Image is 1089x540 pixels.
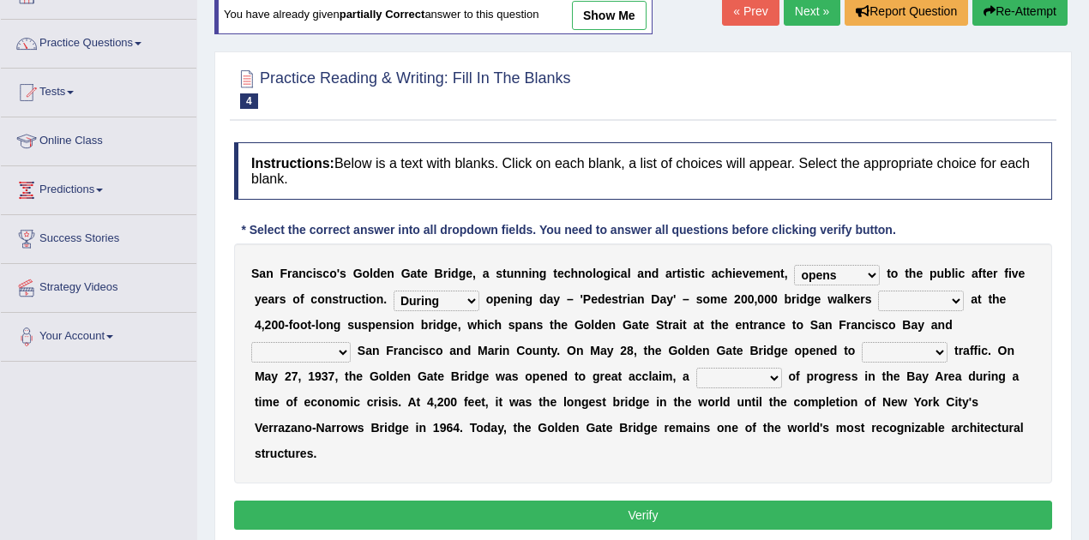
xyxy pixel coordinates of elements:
b: c [412,344,419,357]
b: n [578,267,586,280]
b: r [394,344,398,357]
b: u [347,292,355,306]
b: o [329,267,337,280]
b: n [742,318,749,332]
b: P [583,292,591,306]
b: d [598,292,605,306]
b: h [554,318,562,332]
b: e [986,267,993,280]
b: t [677,267,681,280]
b: e [501,292,508,306]
b: c [698,267,705,280]
a: Online Class [1,117,196,160]
a: Success Stories [1,215,196,258]
b: t [550,318,554,332]
b: – [683,292,689,306]
b: u [937,267,945,280]
b: y [918,318,924,332]
b: h [570,267,578,280]
b: c [614,267,621,280]
b: i [433,318,436,332]
b: r [343,292,347,306]
b: a [365,344,372,357]
b: a [632,318,639,332]
b: o [300,318,308,332]
b: c [429,344,436,357]
span: 4 [240,93,258,109]
b: F [280,267,287,280]
b: n [825,318,833,332]
b: i [1008,267,1012,280]
b: i [365,292,369,306]
b: a [851,318,857,332]
b: a [931,318,938,332]
b: n [387,267,394,280]
b: t [978,292,982,306]
b: n [266,267,274,280]
b: n [508,292,515,306]
b: y [255,292,262,306]
b: r [274,292,279,306]
b: d [799,292,807,306]
b: 4 [255,318,262,332]
b: i [313,267,316,280]
b: e [642,318,649,332]
b: c [488,318,495,332]
b: u [507,267,514,280]
b: p [515,318,523,332]
b: r [668,318,672,332]
b: g [604,267,611,280]
b: Instructions: [251,156,334,171]
b: 0 [771,292,778,306]
a: Predictions [1,166,196,209]
b: a [665,267,672,280]
b: a [621,267,628,280]
b: n [382,318,390,332]
b: h [477,318,484,332]
b: n [326,318,334,332]
b: n [325,292,333,306]
b: o [292,292,300,306]
b: t [988,292,992,306]
b: y [553,292,560,306]
b: r [428,318,432,332]
b: o [702,292,710,306]
b: o [317,292,325,306]
b: 0 [757,292,764,306]
b: G [401,267,411,280]
b: – [567,292,574,306]
b: e [557,267,564,280]
b: t [905,267,909,280]
b: w [467,318,477,332]
b: F [386,344,394,357]
b: S [251,267,259,280]
b: r [287,267,292,280]
b: t [618,292,623,306]
b: a [292,267,299,280]
b: t [683,318,687,332]
b: t [553,267,557,280]
b: S [656,318,664,332]
b: t [664,318,668,332]
b: S [810,318,818,332]
b: e [815,292,821,306]
b: a [522,318,529,332]
b: e [1019,267,1026,280]
b: a [972,267,978,280]
b: n [298,267,306,280]
b: s [332,292,339,306]
b: g [526,292,533,306]
b: e [767,267,773,280]
b: l [952,267,955,280]
b: n [372,344,380,357]
b: e [381,267,388,280]
b: a [637,267,644,280]
b: r [791,292,796,306]
b: m [710,292,720,306]
b: - [285,318,289,332]
b: ' [580,292,582,306]
b: n [532,267,539,280]
b: r [672,267,677,280]
b: t [417,267,421,280]
b: e [376,318,382,332]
